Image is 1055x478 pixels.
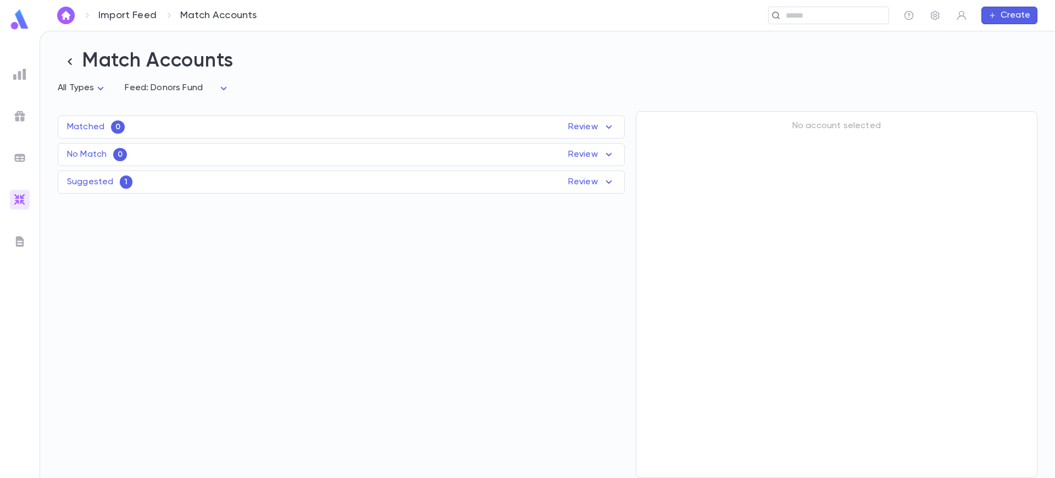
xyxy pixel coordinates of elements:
img: home_white.a664292cf8c1dea59945f0da9f25487c.svg [59,11,73,20]
h2: Match Accounts [58,49,1037,74]
img: campaigns_grey.99e729a5f7ee94e3726e6486bddda8f1.svg [13,109,26,123]
img: imports_gradient.a72c8319815fb0872a7f9c3309a0627a.svg [13,193,26,206]
img: logo [9,9,31,30]
p: Match Accounts [180,9,257,21]
img: reports_grey.c525e4749d1bce6a11f5fe2a8de1b229.svg [13,68,26,81]
img: batches_grey.339ca447c9d9533ef1741baa751efc33.svg [13,151,26,164]
span: Donors Fund [151,84,203,92]
p: No account selected [792,120,881,131]
div: All Types [58,78,107,99]
p: Feed: [125,83,148,94]
span: All Types [58,84,94,92]
p: Review [568,175,615,189]
img: letters_grey.7941b92b52307dd3b8a917253454ce1c.svg [13,235,26,248]
div: Donors Fund [151,78,230,99]
button: Create [981,7,1037,24]
p: Suggested [67,177,113,188]
span: 1 [120,178,132,186]
a: Import Feed [98,9,157,21]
